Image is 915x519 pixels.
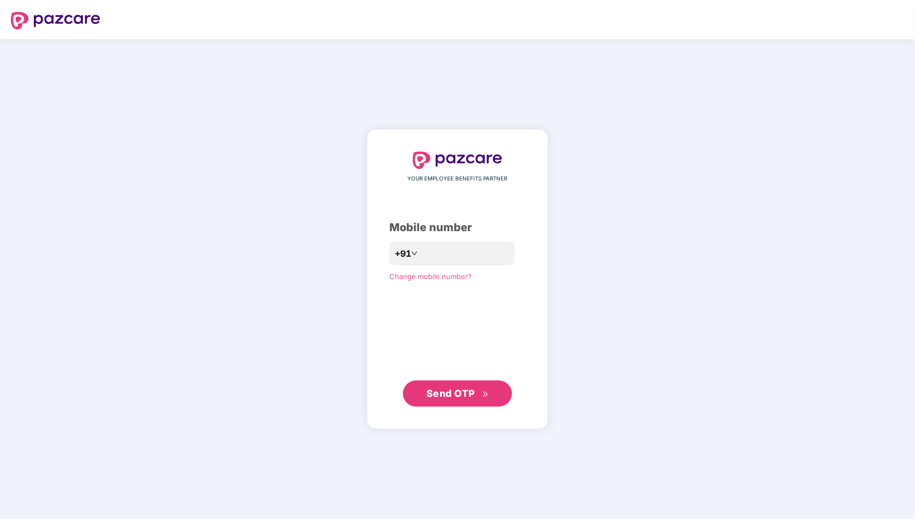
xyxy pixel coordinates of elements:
span: Send OTP [426,388,475,399]
img: logo [11,12,100,29]
img: logo [413,152,502,169]
span: double-right [482,391,489,398]
a: Change mobile number? [389,272,472,281]
div: Mobile number [389,219,526,236]
button: Send OTPdouble-right [403,381,512,407]
span: down [411,250,418,257]
span: +91 [395,247,411,261]
span: YOUR EMPLOYEE BENEFITS PARTNER [408,174,508,183]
